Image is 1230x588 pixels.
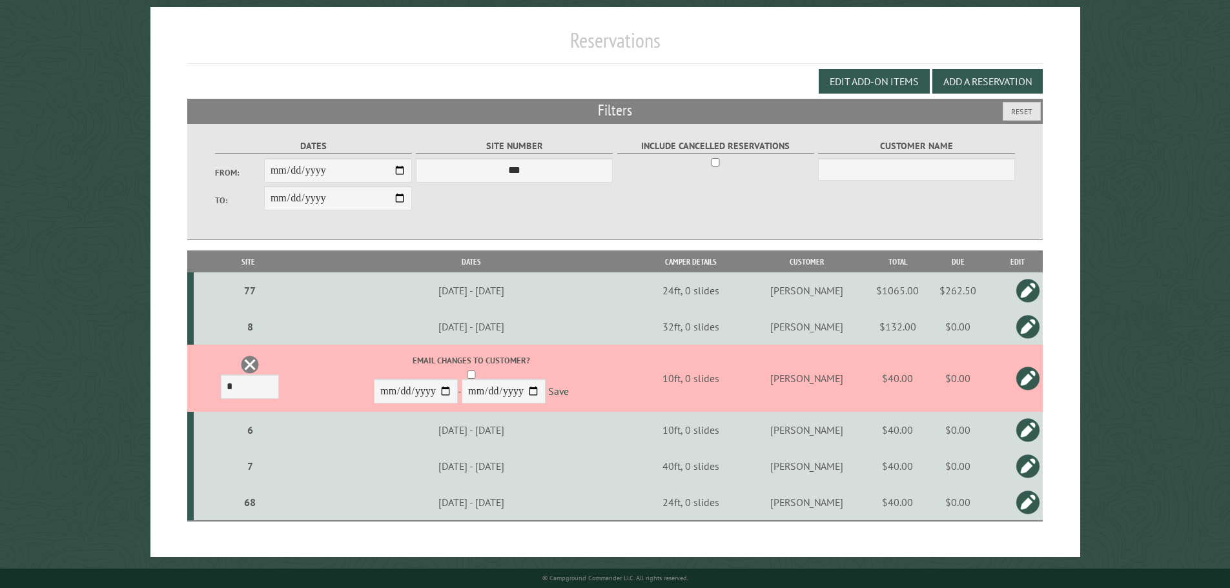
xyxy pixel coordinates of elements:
td: $40.00 [872,448,923,484]
th: Total [872,250,923,273]
td: $0.00 [923,484,992,521]
td: 40ft, 0 slides [639,448,742,484]
td: [PERSON_NAME] [742,345,872,412]
td: $262.50 [923,272,992,309]
td: $0.00 [923,412,992,448]
th: Dates [303,250,639,273]
td: $40.00 [872,484,923,521]
label: Dates [215,139,412,154]
td: $0.00 [923,309,992,345]
td: 24ft, 0 slides [639,272,742,309]
div: [DATE] - [DATE] [306,423,637,436]
td: [PERSON_NAME] [742,309,872,345]
label: To: [215,194,264,207]
label: From: [215,167,264,179]
div: 7 [199,460,302,472]
th: Camper Details [639,250,742,273]
td: $40.00 [872,345,923,412]
label: Site Number [416,139,613,154]
th: Customer [742,250,872,273]
td: 32ft, 0 slides [639,309,742,345]
td: $0.00 [923,345,992,412]
div: [DATE] - [DATE] [306,496,637,509]
div: [DATE] - [DATE] [306,320,637,333]
div: 68 [199,496,302,509]
button: Edit Add-on Items [819,69,930,94]
h2: Filters [187,99,1043,123]
div: 6 [199,423,302,436]
a: Delete this reservation [240,355,260,374]
button: Reset [1003,102,1041,121]
button: Add a Reservation [932,69,1043,94]
label: Customer Name [818,139,1015,154]
div: [DATE] - [DATE] [306,284,637,297]
div: 77 [199,284,302,297]
h1: Reservations [187,28,1043,63]
div: - [306,354,637,407]
td: [PERSON_NAME] [742,412,872,448]
td: [PERSON_NAME] [742,484,872,521]
td: $40.00 [872,412,923,448]
th: Edit [992,250,1043,273]
td: [PERSON_NAME] [742,448,872,484]
label: Include Cancelled Reservations [617,139,814,154]
div: 8 [199,320,302,333]
small: © Campground Commander LLC. All rights reserved. [542,574,688,582]
td: 24ft, 0 slides [639,484,742,521]
label: Email changes to customer? [306,354,637,367]
td: [PERSON_NAME] [742,272,872,309]
div: [DATE] - [DATE] [306,460,637,472]
th: Due [923,250,992,273]
td: $0.00 [923,448,992,484]
a: Save [548,385,569,398]
td: 10ft, 0 slides [639,345,742,412]
td: $1065.00 [872,272,923,309]
td: $132.00 [872,309,923,345]
td: 10ft, 0 slides [639,412,742,448]
th: Site [194,250,304,273]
